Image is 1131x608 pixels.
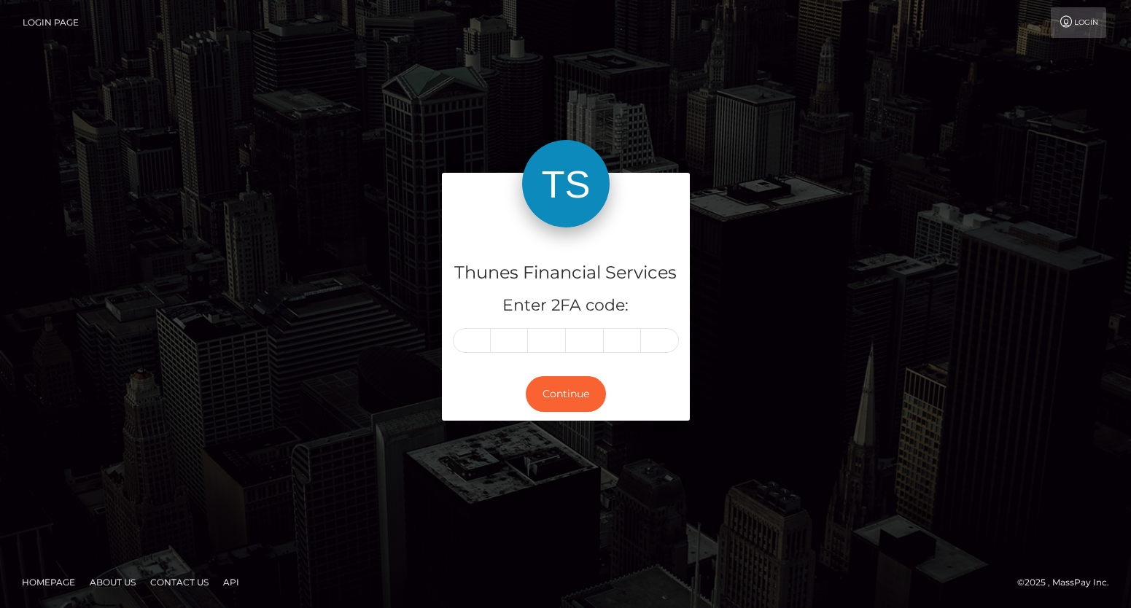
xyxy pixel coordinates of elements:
h4: Thunes Financial Services [453,260,679,286]
a: Login [1051,7,1106,38]
button: Continue [526,376,606,412]
img: Thunes Financial Services [522,140,610,227]
a: About Us [84,571,141,593]
div: © 2025 , MassPay Inc. [1017,574,1120,591]
a: Login Page [23,7,79,38]
a: API [217,571,245,593]
h5: Enter 2FA code: [453,295,679,317]
a: Homepage [16,571,81,593]
a: Contact Us [144,571,214,593]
